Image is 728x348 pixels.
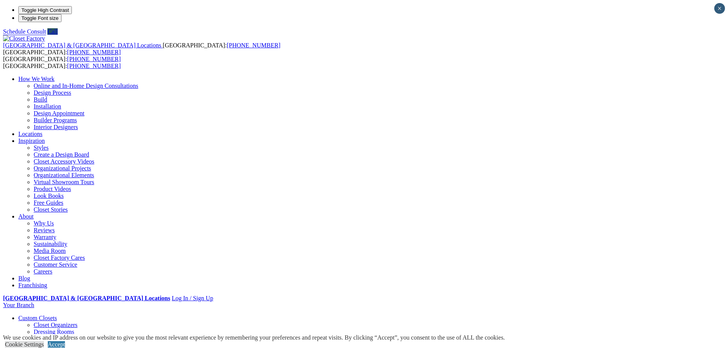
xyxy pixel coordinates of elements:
a: Product Videos [34,186,71,192]
a: How We Work [18,76,55,82]
a: Closet Organizers [34,322,78,328]
a: Installation [34,103,61,110]
a: Design Appointment [34,110,84,117]
a: Custom Closets [18,315,57,321]
a: Log In / Sign Up [172,295,213,301]
a: About [18,213,34,220]
button: Toggle High Contrast [18,6,72,14]
a: Locations [18,131,42,137]
a: Look Books [34,193,64,199]
a: Online and In-Home Design Consultations [34,83,138,89]
a: Closet Stories [34,206,68,213]
a: [GEOGRAPHIC_DATA] & [GEOGRAPHIC_DATA] Locations [3,42,163,49]
span: [GEOGRAPHIC_DATA]: [GEOGRAPHIC_DATA]: [3,42,280,55]
a: Call [47,28,58,35]
a: [PHONE_NUMBER] [67,63,121,69]
a: Schedule Consult [3,28,46,35]
a: Your Branch [3,302,34,308]
a: Organizational Elements [34,172,94,178]
span: Toggle Font size [21,15,58,21]
a: Reviews [34,227,55,233]
a: Dressing Rooms [34,329,74,335]
button: Toggle Font size [18,14,62,22]
a: Closet Factory Cares [34,254,85,261]
a: Builder Programs [34,117,77,123]
a: Interior Designers [34,124,78,130]
a: [PHONE_NUMBER] [67,56,121,62]
div: We use cookies and IP address on our website to give you the most relevant experience by remember... [3,334,505,341]
a: Virtual Showroom Tours [34,179,94,185]
a: Franchising [18,282,47,288]
img: Closet Factory [3,35,45,42]
a: Create a Design Board [34,151,89,158]
a: Customer Service [34,261,77,268]
a: Inspiration [18,138,45,144]
a: Closet Accessory Videos [34,158,94,165]
span: Toggle High Contrast [21,7,69,13]
a: Careers [34,268,52,275]
a: Accept [48,341,65,348]
span: [GEOGRAPHIC_DATA] & [GEOGRAPHIC_DATA] Locations [3,42,161,49]
a: Blog [18,275,30,282]
a: [PHONE_NUMBER] [227,42,280,49]
span: [GEOGRAPHIC_DATA]: [GEOGRAPHIC_DATA]: [3,56,121,69]
a: Free Guides [34,199,63,206]
a: Styles [34,144,49,151]
a: Build [34,96,47,103]
a: Cookie Settings [5,341,44,348]
button: Close [714,3,725,14]
a: [PHONE_NUMBER] [67,49,121,55]
a: Sustainability [34,241,67,247]
a: Design Process [34,89,71,96]
a: Why Us [34,220,54,227]
a: Organizational Projects [34,165,91,172]
a: [GEOGRAPHIC_DATA] & [GEOGRAPHIC_DATA] Locations [3,295,170,301]
a: Warranty [34,234,56,240]
a: Media Room [34,248,66,254]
